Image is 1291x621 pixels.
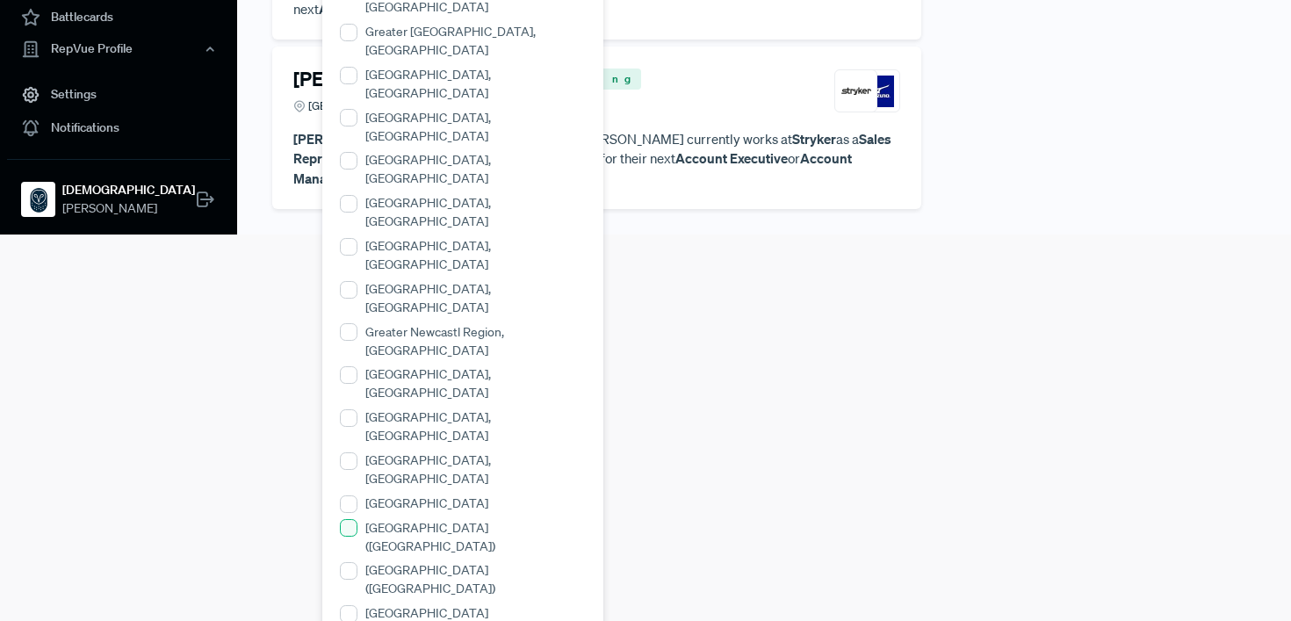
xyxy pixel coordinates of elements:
span: [PERSON_NAME] [62,199,195,218]
label: [GEOGRAPHIC_DATA], [GEOGRAPHIC_DATA] [365,237,586,274]
label: [GEOGRAPHIC_DATA], [GEOGRAPHIC_DATA] [365,194,586,231]
img: Mizuno USA [862,76,894,107]
span: [GEOGRAPHIC_DATA], [GEOGRAPHIC_DATA] [308,97,537,114]
a: Settings [7,78,230,112]
button: RepVue Profile [7,34,230,64]
label: [GEOGRAPHIC_DATA], [GEOGRAPHIC_DATA] [365,109,586,146]
label: Greater [GEOGRAPHIC_DATA], [GEOGRAPHIC_DATA] [365,23,586,60]
label: [GEOGRAPHIC_DATA], [GEOGRAPHIC_DATA] [365,408,586,445]
strong: Stryker [792,130,836,148]
label: [GEOGRAPHIC_DATA], [GEOGRAPHIC_DATA] [365,151,586,188]
label: [GEOGRAPHIC_DATA] ([GEOGRAPHIC_DATA]) [365,519,586,556]
label: [GEOGRAPHIC_DATA], [GEOGRAPHIC_DATA] [365,280,586,317]
img: Samsara [25,185,53,213]
label: [GEOGRAPHIC_DATA] [365,495,488,513]
label: [GEOGRAPHIC_DATA], [GEOGRAPHIC_DATA] [365,66,586,103]
strong: Account Manager [293,149,852,187]
strong: [PERSON_NAME] [293,130,400,148]
a: Samsara[DEMOGRAPHIC_DATA][PERSON_NAME] [7,159,230,225]
img: Stryker [840,76,872,107]
a: Battlecards [7,1,230,34]
label: [GEOGRAPHIC_DATA], [GEOGRAPHIC_DATA] [365,451,586,488]
label: [GEOGRAPHIC_DATA] ([GEOGRAPHIC_DATA]) [365,561,586,598]
strong: Account Executive [675,149,788,167]
a: Notifications [7,112,230,145]
h4: [PERSON_NAME] [293,68,447,90]
strong: [DEMOGRAPHIC_DATA] [62,181,195,199]
label: Greater Newcastl Region, [GEOGRAPHIC_DATA] [365,323,586,360]
label: [GEOGRAPHIC_DATA], [GEOGRAPHIC_DATA] [365,365,586,402]
p: has years of sales experience. [PERSON_NAME] currently works at as a . [PERSON_NAME] is looking f... [293,129,900,189]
